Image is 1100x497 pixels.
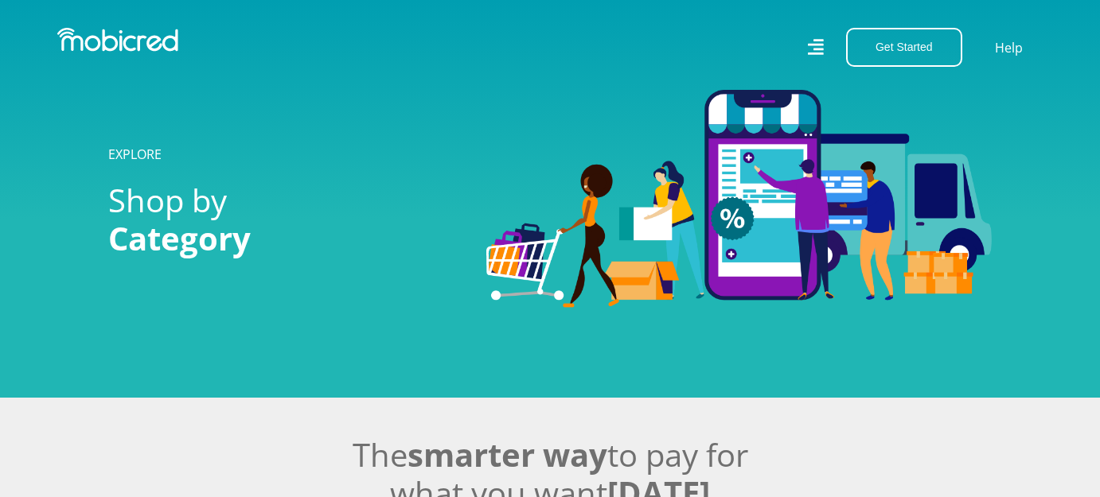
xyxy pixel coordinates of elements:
span: smarter way [408,433,607,476]
span: Category [108,216,251,260]
img: Categories [486,90,992,308]
img: Mobicred [57,28,178,52]
a: EXPLORE [108,146,162,163]
h2: Shop by [108,181,462,258]
button: Get Started [846,28,962,67]
a: Help [994,37,1024,58]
